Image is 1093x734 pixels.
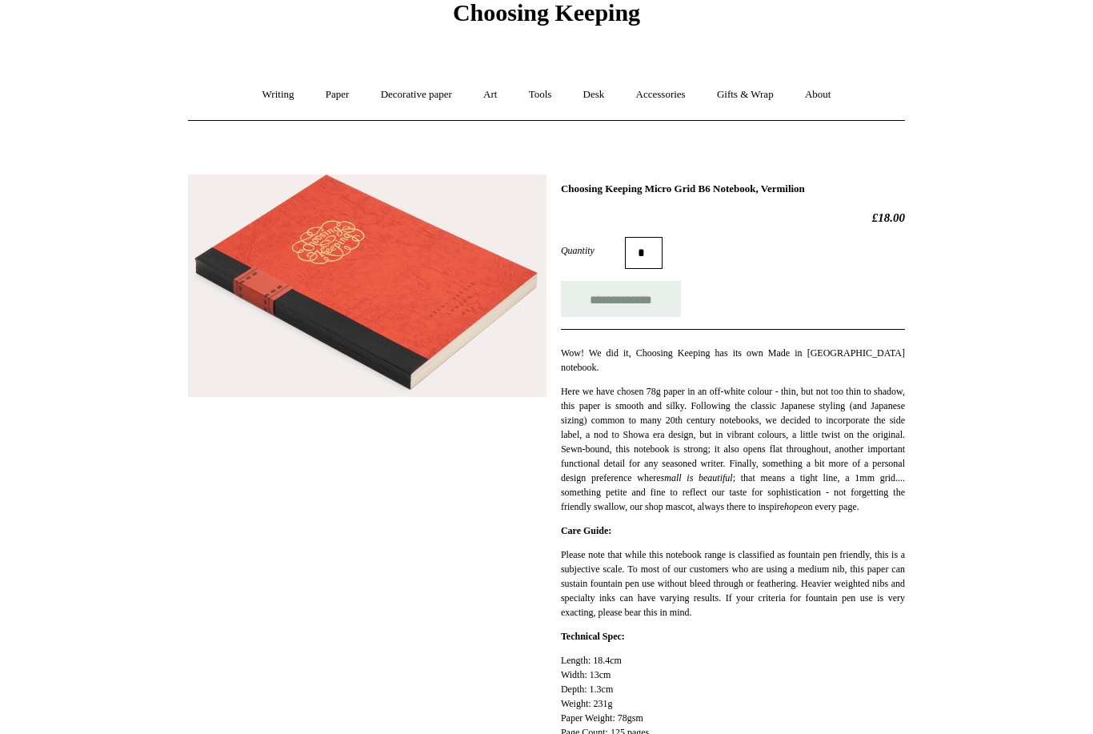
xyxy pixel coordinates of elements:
[248,74,309,116] a: Writing
[784,501,803,512] em: hope
[514,74,567,116] a: Tools
[791,74,846,116] a: About
[453,12,640,23] a: Choosing Keeping
[569,74,619,116] a: Desk
[561,525,611,536] strong: Care Guide:
[561,384,905,514] p: Here we have chosen 78g paper in an off-white colour - thin, but not too thin to shadow, this pap...
[622,74,700,116] a: Accessories
[366,74,466,116] a: Decorative paper
[561,211,905,225] h2: £18.00
[561,346,905,375] p: Wow! We did it, Choosing Keeping has its own Made in [GEOGRAPHIC_DATA] notebook.
[469,74,511,116] a: Art
[561,182,905,195] h1: Choosing Keeping Micro Grid B6 Notebook, Vermilion
[661,472,733,483] em: small is beautiful
[561,631,625,642] strong: Technical Spec:
[311,74,364,116] a: Paper
[561,243,625,258] label: Quantity
[703,74,788,116] a: Gifts & Wrap
[561,547,905,620] p: Please note that while this notebook range is classified as fountain pen friendly, this is a subj...
[188,174,546,397] img: Choosing Keeping Micro Grid B6 Notebook, Vermilion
